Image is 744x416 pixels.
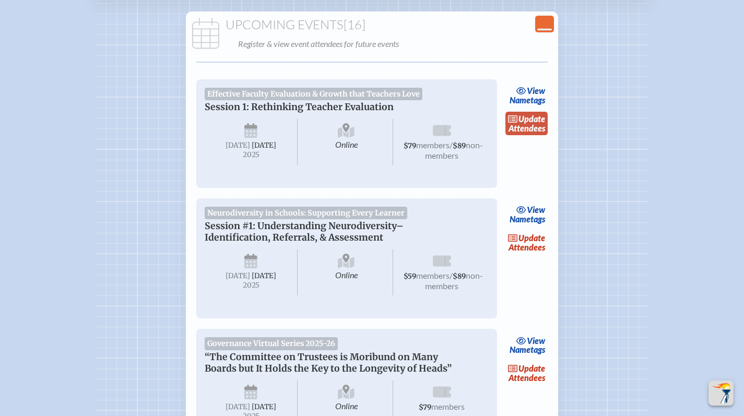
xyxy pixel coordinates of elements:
[450,270,453,280] span: /
[518,363,545,373] span: update
[226,271,250,280] span: [DATE]
[300,249,393,295] span: Online
[527,336,545,346] span: view
[505,361,548,385] a: updateAttendees
[419,403,431,412] span: $79
[507,84,548,108] a: viewNametags
[431,401,465,411] span: members
[226,402,250,411] span: [DATE]
[344,17,365,32] span: [16]
[226,141,250,150] span: [DATE]
[238,37,552,51] p: Register & view event attendees for future events
[404,141,416,150] span: $79
[425,270,483,291] span: non-members
[205,220,404,243] span: Session #1: Understanding Neurodiversity–Identification, Referrals, & Assessment
[453,141,466,150] span: $89
[300,119,393,165] span: Online
[518,233,545,243] span: update
[205,337,338,350] span: Governance Virtual Series 2025-26
[711,383,731,403] img: To the top
[252,402,276,411] span: [DATE]
[450,140,453,150] span: /
[252,271,276,280] span: [DATE]
[205,101,394,113] span: Session 1: Rethinking Teacher Evaluation
[425,140,483,160] span: non-members
[708,381,734,406] button: Scroll Top
[527,86,545,96] span: view
[416,270,450,280] span: members
[213,151,289,159] span: 2025
[505,231,548,255] a: updateAttendees
[453,272,466,281] span: $89
[505,112,548,136] a: updateAttendees
[190,18,554,32] h1: Upcoming Events
[404,272,416,281] span: $59
[205,88,423,100] span: Effective Faculty Evaluation & Growth that Teachers Love
[205,351,452,374] span: “The Committee on Trustees is Moribund on Many Boards but It Holds the Key to the Longevity of He...
[507,203,548,227] a: viewNametags
[252,141,276,150] span: [DATE]
[416,140,450,150] span: members
[518,114,545,124] span: update
[527,205,545,215] span: view
[213,281,289,289] span: 2025
[205,207,408,219] span: Neurodiversity in Schools: Supporting Every Learner
[507,333,548,357] a: viewNametags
